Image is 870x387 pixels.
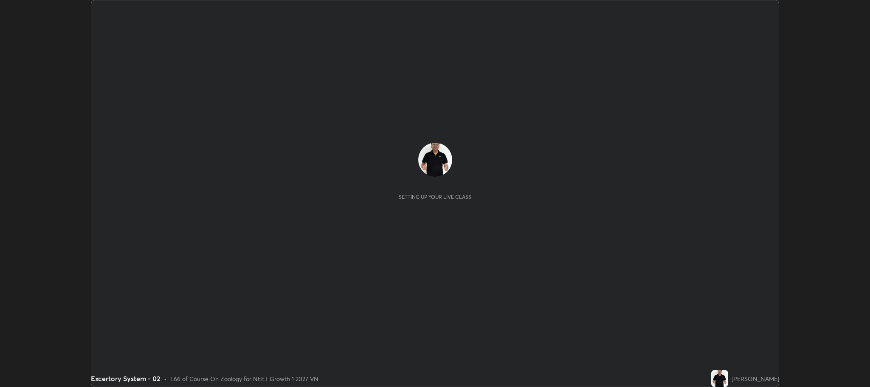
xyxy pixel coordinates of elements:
img: 0f3390f70cd44b008778aac013c3f139.jpg [418,143,452,177]
div: • [164,374,167,383]
div: L66 of Course On Zoology for NEET Growth 1 2027 VN [170,374,318,383]
div: Excertory System - 02 [91,373,160,384]
div: [PERSON_NAME] [732,374,779,383]
img: 0f3390f70cd44b008778aac013c3f139.jpg [711,370,728,387]
div: Setting up your live class [399,194,471,200]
